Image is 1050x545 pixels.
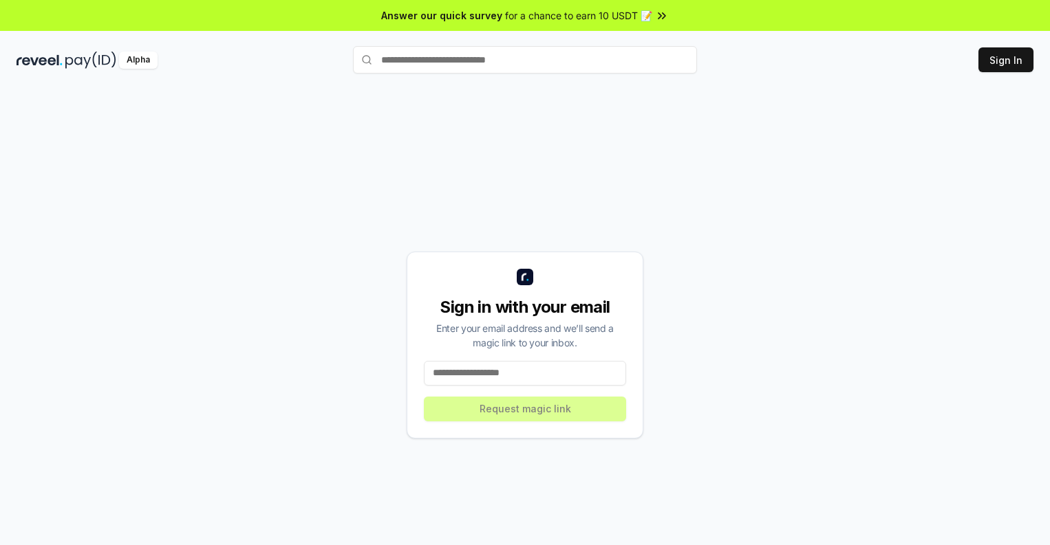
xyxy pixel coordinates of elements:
[17,52,63,69] img: reveel_dark
[65,52,116,69] img: pay_id
[517,269,533,285] img: logo_small
[505,8,652,23] span: for a chance to earn 10 USDT 📝
[424,296,626,318] div: Sign in with your email
[381,8,502,23] span: Answer our quick survey
[424,321,626,350] div: Enter your email address and we’ll send a magic link to your inbox.
[119,52,158,69] div: Alpha
[978,47,1033,72] button: Sign In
